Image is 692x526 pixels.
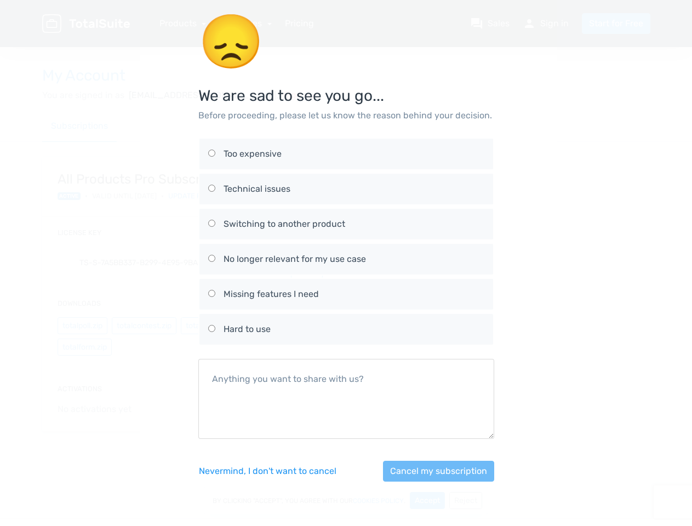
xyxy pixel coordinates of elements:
label: Too expensive [208,139,484,169]
label: Missing features I need [208,279,484,310]
label: No longer relevant for my use case [208,244,484,275]
p: Before proceeding, please let us know the reason behind your decision. [198,109,494,122]
h3: We are sad to see you go... [198,13,494,105]
input: Too expensive Too expensive [208,150,215,157]
div: Technical issues [224,182,484,196]
input: Technical issues Technical issues [208,185,215,192]
input: Switching to another product Switching to another product [208,220,215,227]
span: 😞 [198,10,264,73]
button: Cancel my subscription [383,461,494,482]
div: Too expensive [224,147,484,161]
div: No longer relevant for my use case [224,253,484,266]
div: Hard to use [224,323,484,336]
button: Nevermind, I don't want to cancel [198,461,337,482]
label: Switching to another product [208,209,484,239]
label: Technical issues [208,174,484,204]
div: Missing features I need [224,288,484,301]
input: Hard to use Hard to use [208,325,215,332]
input: No longer relevant for my use case No longer relevant for my use case [208,255,215,262]
label: Hard to use [208,314,484,345]
input: Missing features I need Missing features I need [208,290,215,297]
div: Switching to another product [224,218,484,231]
